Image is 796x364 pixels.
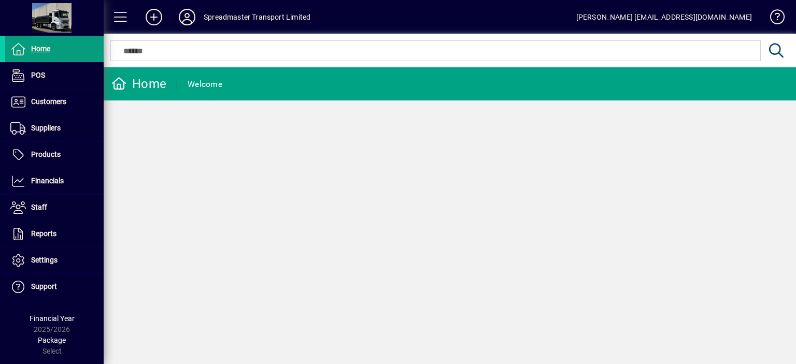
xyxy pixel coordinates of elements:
a: Reports [5,221,104,247]
a: Customers [5,89,104,115]
span: POS [31,71,45,79]
a: Suppliers [5,115,104,141]
div: [PERSON_NAME] [EMAIL_ADDRESS][DOMAIN_NAME] [576,9,752,25]
button: Add [137,8,170,26]
span: Financials [31,177,64,185]
div: Home [111,76,166,92]
a: Staff [5,195,104,221]
a: Products [5,142,104,168]
a: Settings [5,247,104,273]
span: Products [31,150,61,158]
span: Package [38,336,66,344]
span: Settings [31,256,58,264]
div: Welcome [188,76,222,93]
a: Financials [5,168,104,194]
a: Support [5,274,104,300]
span: Support [31,282,57,290]
span: Home [31,45,50,53]
button: Profile [170,8,204,26]
span: Staff [31,203,47,211]
div: Spreadmaster Transport Limited [204,9,310,25]
span: Financial Year [30,314,75,323]
a: Knowledge Base [762,2,783,36]
span: Customers [31,97,66,106]
span: Suppliers [31,124,61,132]
a: POS [5,63,104,89]
span: Reports [31,229,56,238]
